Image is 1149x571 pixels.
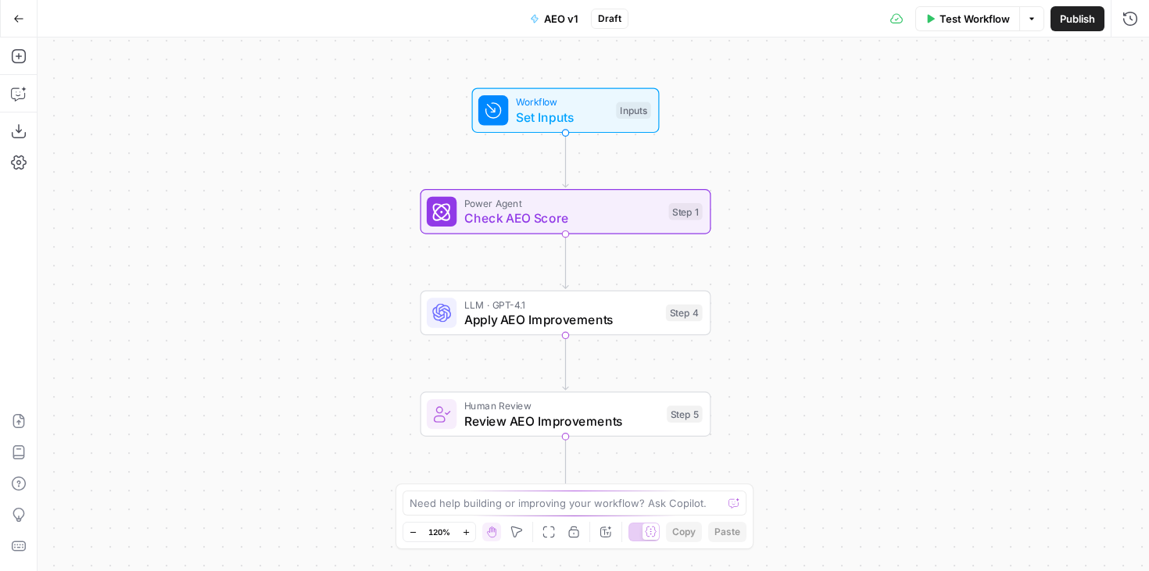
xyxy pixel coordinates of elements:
button: Paste [708,522,746,542]
span: Publish [1060,11,1095,27]
button: Test Workflow [915,6,1019,31]
div: WorkflowSet InputsInputs [421,88,711,134]
g: Edge from start to step_1 [563,133,568,187]
button: Copy [666,522,702,542]
span: AEO v1 [544,11,578,27]
g: Edge from step_5 to end [563,437,568,491]
span: Test Workflow [940,11,1010,27]
div: Step 5 [667,405,703,423]
span: Review AEO Improvements [464,412,660,430]
span: Workflow [516,95,609,109]
span: Paste [714,525,740,539]
button: Publish [1051,6,1104,31]
g: Edge from step_1 to step_4 [563,234,568,289]
span: Draft [598,12,621,26]
span: Check AEO Score [464,209,661,227]
button: AEO v1 [521,6,588,31]
div: LLM · GPT-4.1Apply AEO ImprovementsStep 4 [421,291,711,336]
div: Human ReviewReview AEO ImprovementsStep 5 [421,391,711,437]
g: Edge from step_4 to step_5 [563,335,568,390]
span: LLM · GPT-4.1 [464,297,658,312]
span: Copy [672,525,696,539]
span: Set Inputs [516,108,609,127]
div: Step 4 [666,305,703,322]
div: Step 1 [669,203,703,220]
div: Power AgentCheck AEO ScoreStep 1 [421,189,711,234]
span: 120% [428,526,450,538]
span: Apply AEO Improvements [464,310,658,329]
span: Human Review [464,398,660,413]
div: Inputs [616,102,650,120]
span: Power Agent [464,196,661,211]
